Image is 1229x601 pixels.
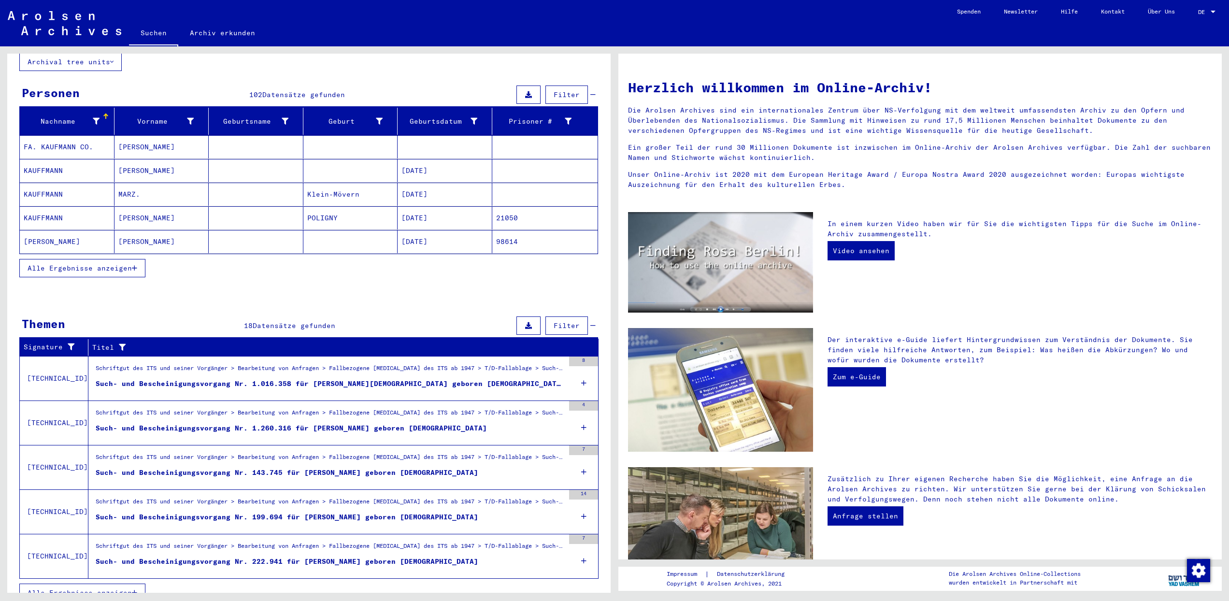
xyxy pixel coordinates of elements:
[213,114,303,129] div: Geburtsname
[209,108,303,135] mat-header-cell: Geburtsname
[949,578,1081,587] p: wurden entwickelt in Partnerschaft mit
[398,206,492,229] mat-cell: [DATE]
[96,512,478,522] div: Such- und Bescheinigungsvorgang Nr. 199.694 für [PERSON_NAME] geboren [DEMOGRAPHIC_DATA]
[492,108,598,135] mat-header-cell: Prisoner #
[398,108,492,135] mat-header-cell: Geburtsdatum
[96,379,564,389] div: Such- und Bescheinigungsvorgang Nr. 1.016.358 für [PERSON_NAME][DEMOGRAPHIC_DATA] geboren [DEMOGR...
[20,183,114,206] mat-cell: KAUFFMANN
[628,77,1212,98] h1: Herzlich willkommen im Online-Archiv!
[24,114,114,129] div: Nachname
[569,490,598,500] div: 14
[496,116,572,127] div: Prisoner #
[545,316,588,335] button: Filter
[569,534,598,544] div: 7
[554,321,580,330] span: Filter
[20,159,114,182] mat-cell: KAUFFMANN
[262,90,345,99] span: Datensätze gefunden
[96,423,487,433] div: Such- und Bescheinigungsvorgang Nr. 1.260.316 für [PERSON_NAME] geboren [DEMOGRAPHIC_DATA]
[20,108,114,135] mat-header-cell: Nachname
[307,116,383,127] div: Geburt‏
[1187,559,1210,582] img: Zustimmung ändern
[20,135,114,158] mat-cell: FA. KAUFMANN CO.
[492,206,598,229] mat-cell: 21050
[22,84,80,101] div: Personen
[307,114,398,129] div: Geburt‏
[828,219,1212,239] p: In einem kurzen Video haben wir für Sie die wichtigsten Tipps für die Suche im Online-Archiv zusa...
[628,143,1212,163] p: Ein großer Teil der rund 30 Millionen Dokumente ist inzwischen im Online-Archiv der Arolsen Archi...
[398,159,492,182] mat-cell: [DATE]
[114,159,209,182] mat-cell: [PERSON_NAME]
[20,206,114,229] mat-cell: KAUFFMANN
[20,489,88,534] td: [TECHNICAL_ID]
[1166,566,1202,590] img: yv_logo.png
[303,206,398,229] mat-cell: POLIGNY
[492,230,598,253] mat-cell: 98614
[628,170,1212,190] p: Unser Online-Archiv ist 2020 mit dem European Heritage Award / Europa Nostra Award 2020 ausgezeic...
[8,11,121,35] img: Arolsen_neg.svg
[114,135,209,158] mat-cell: [PERSON_NAME]
[178,21,267,44] a: Archiv erkunden
[92,343,574,353] div: Titel
[19,53,122,71] button: Archival tree units
[828,335,1212,365] p: Der interaktive e-Guide liefert Hintergrundwissen zum Verständnis der Dokumente. Sie finden viele...
[96,364,564,377] div: Schriftgut des ITS und seiner Vorgänger > Bearbeitung von Anfragen > Fallbezogene [MEDICAL_DATA] ...
[20,445,88,489] td: [TECHNICAL_ID]
[303,183,398,206] mat-cell: Klein-Mövern
[709,569,796,579] a: Datenschutzerklärung
[28,264,132,272] span: Alle Ergebnisse anzeigen
[628,212,813,313] img: video.jpg
[667,569,796,579] div: |
[129,21,178,46] a: Suchen
[28,588,132,597] span: Alle Ergebnisse anzeigen
[96,408,564,422] div: Schriftgut des ITS und seiner Vorgänger > Bearbeitung von Anfragen > Fallbezogene [MEDICAL_DATA] ...
[569,445,598,455] div: 7
[118,114,209,129] div: Vorname
[828,241,895,260] a: Video ansehen
[24,116,100,127] div: Nachname
[96,468,478,478] div: Such- und Bescheinigungsvorgang Nr. 143.745 für [PERSON_NAME] geboren [DEMOGRAPHIC_DATA]
[569,357,598,366] div: 8
[24,340,88,355] div: Signature
[20,401,88,445] td: [TECHNICAL_ID]
[19,259,145,277] button: Alle Ergebnisse anzeigen
[249,90,262,99] span: 102
[20,230,114,253] mat-cell: [PERSON_NAME]
[398,230,492,253] mat-cell: [DATE]
[554,90,580,99] span: Filter
[667,569,705,579] a: Impressum
[828,474,1212,504] p: Zusätzlich zu Ihrer eigenen Recherche haben Sie die Möglichkeit, eine Anfrage an die Arolsen Arch...
[114,108,209,135] mat-header-cell: Vorname
[398,183,492,206] mat-cell: [DATE]
[20,534,88,578] td: [TECHNICAL_ID]
[92,340,586,355] div: Titel
[20,356,88,401] td: [TECHNICAL_ID]
[244,321,253,330] span: 18
[401,116,477,127] div: Geburtsdatum
[114,230,209,253] mat-cell: [PERSON_NAME]
[303,108,398,135] mat-header-cell: Geburt‏
[496,114,586,129] div: Prisoner #
[628,467,813,591] img: inquiries.jpg
[1198,9,1209,15] span: DE
[253,321,335,330] span: Datensätze gefunden
[401,114,492,129] div: Geburtsdatum
[96,542,564,555] div: Schriftgut des ITS und seiner Vorgänger > Bearbeitung von Anfragen > Fallbezogene [MEDICAL_DATA] ...
[213,116,288,127] div: Geburtsname
[118,116,194,127] div: Vorname
[96,557,478,567] div: Such- und Bescheinigungsvorgang Nr. 222.941 für [PERSON_NAME] geboren [DEMOGRAPHIC_DATA]
[828,367,886,386] a: Zum e-Guide
[628,328,813,452] img: eguide.jpg
[949,570,1081,578] p: Die Arolsen Archives Online-Collections
[22,315,65,332] div: Themen
[24,342,76,352] div: Signature
[628,105,1212,136] p: Die Arolsen Archives sind ein internationales Zentrum über NS-Verfolgung mit dem weltweit umfasse...
[569,401,598,411] div: 4
[114,206,209,229] mat-cell: [PERSON_NAME]
[96,497,564,511] div: Schriftgut des ITS und seiner Vorgänger > Bearbeitung von Anfragen > Fallbezogene [MEDICAL_DATA] ...
[545,86,588,104] button: Filter
[828,506,903,526] a: Anfrage stellen
[96,453,564,466] div: Schriftgut des ITS und seiner Vorgänger > Bearbeitung von Anfragen > Fallbezogene [MEDICAL_DATA] ...
[114,183,209,206] mat-cell: MARZ.
[667,579,796,588] p: Copyright © Arolsen Archives, 2021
